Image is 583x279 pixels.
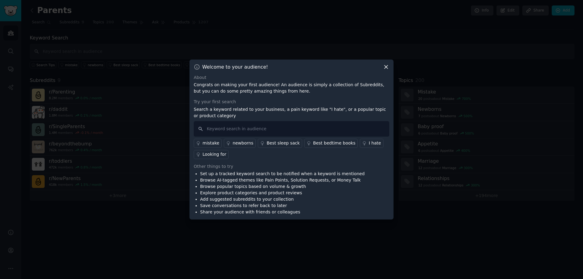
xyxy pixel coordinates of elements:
p: Search a keyword related to your business, a pain keyword like "I hate", or a popular topic or pr... [194,106,389,119]
a: mistake [194,139,222,148]
div: Best bedtime books [313,140,355,146]
a: I hate [360,139,383,148]
li: Add suggested subreddits to your collection [200,196,365,202]
li: Share your audience with friends or colleagues [200,209,365,215]
a: Best sleep sack [258,139,302,148]
div: Best sleep sack [267,140,300,146]
div: I hate [369,140,381,146]
li: Browse popular topics based on volume & growth [200,183,365,190]
li: Explore product categories and product reviews [200,190,365,196]
li: Set up a tracked keyword search to be notified when a keyword is mentioned [200,171,365,177]
li: Save conversations to refer back to later [200,202,365,209]
a: Best bedtime books [304,139,358,148]
div: About [194,74,389,81]
h3: Welcome to your audience! [202,64,268,70]
div: Looking for [203,151,226,158]
div: mistake [203,140,219,146]
a: newborns [224,139,256,148]
div: Other things to try [194,163,389,170]
li: Browse AI-tagged themes like Pain Points, Solution Requests, or Money Talk [200,177,365,183]
div: newborns [233,140,253,146]
div: Try your first search [194,99,389,105]
input: Keyword search in audience [194,121,389,137]
a: Looking for [194,150,229,159]
p: Congrats on making your first audience! An audience is simply a collection of Subreddits, but you... [194,82,389,94]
